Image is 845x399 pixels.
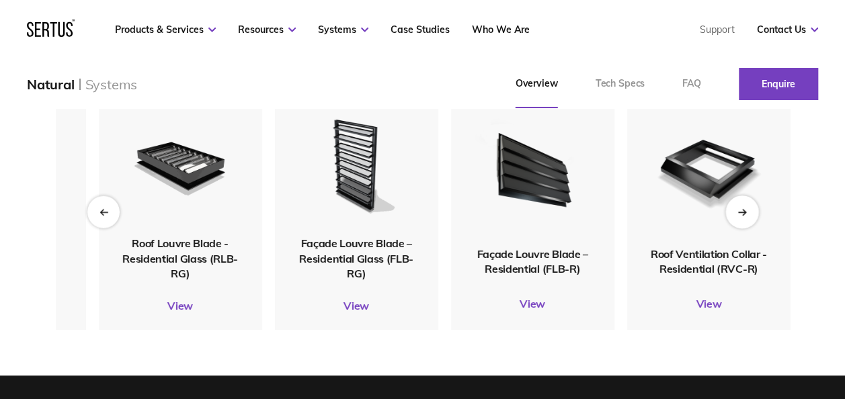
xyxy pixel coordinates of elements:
a: Resources [238,24,296,36]
a: Support [700,24,735,36]
span: Roof Louvre Blade - Residential Glass (RLB-RG) [122,236,238,280]
a: Who We Are [472,24,530,36]
div: Next slide [725,195,758,228]
a: View [99,299,261,312]
a: Tech Specs [576,60,663,108]
span: Façade Louvre Blade – Residential (FLB-R) [477,247,588,275]
a: Enquire [739,68,818,100]
a: FAQ [663,60,720,108]
div: Natural [27,76,75,93]
span: Façade Louvre Blade – Residential Glass (FLB-RG) [299,236,413,280]
div: Previous slide [87,196,120,228]
a: Systems [318,24,368,36]
a: Products & Services [115,24,216,36]
span: Roof Ventilation Collar - Residential (RVC-R) [650,247,766,275]
a: View [275,299,438,312]
a: View [451,297,614,310]
a: Contact Us [757,24,818,36]
a: Case Studies [391,24,450,36]
div: Systems [85,76,138,93]
a: View [627,297,790,310]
